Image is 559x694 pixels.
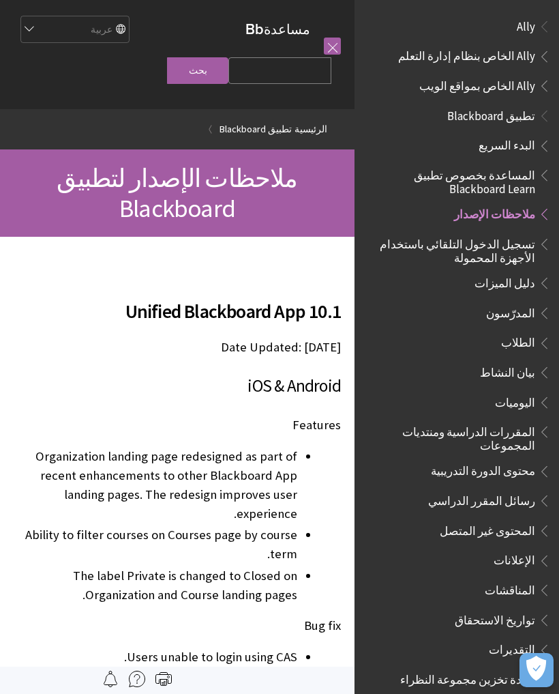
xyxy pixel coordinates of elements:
[431,460,535,478] span: محتوى الدورة التدريبية
[20,16,129,44] select: Site Language Selector
[485,579,535,597] span: المناقشات
[474,272,535,290] span: دليل الميزات
[294,121,327,138] a: الرئيسية
[129,671,145,687] img: More help
[14,566,297,605] li: The label Private is changed to Closed on Organization and Course landing pages.
[14,525,297,564] li: Ability to filter courses on Courses page by course term.
[245,20,310,38] a: مساعدةBb
[155,671,172,687] img: Print
[14,338,341,356] p: Date Updated: [DATE]
[517,15,535,33] span: Ally
[14,648,297,667] li: Users unable to login using CAS.
[371,164,535,196] span: المساعدة بخصوص تطبيق Blackboard Learn
[486,302,535,320] span: المدرّسون
[400,668,535,686] span: وحدة تخزين مجموعة النظراء
[479,134,535,153] span: البدء السريع
[220,121,292,138] a: تطبيق Blackboard
[480,361,535,379] span: بيان النشاط
[489,639,535,657] span: التقديرات
[14,373,341,399] h3: iOS & Android
[371,233,535,265] span: تسجيل الدخول التلقائي باستخدام الأجهزة المحمولة
[14,617,341,635] p: Bug fix
[167,57,228,84] input: بحث
[102,671,119,687] img: Follow this page
[14,447,297,523] li: Organization landing page redesigned as part of recent enhancements to other Blackboard App landi...
[14,416,341,434] p: Features
[363,15,551,98] nav: Book outline for Anthology Ally Help
[371,420,535,452] span: المقررات الدراسية ومنتديات المجموعات
[245,20,264,38] strong: Bb
[57,162,297,224] span: ملاحظات الإصدار لتطبيق Blackboard
[440,519,535,538] span: المحتوى غير المتصل
[495,391,535,409] span: اليوميات
[519,653,554,687] button: فتح التفضيلات
[494,549,535,568] span: الإعلانات
[428,489,535,508] span: رسائل المقرر الدراسي
[455,609,535,627] span: تواريخ الاستحقاق
[419,74,535,93] span: Ally الخاص بمواقع الويب
[501,332,535,350] span: الطلاب
[14,280,341,326] h2: Unified Blackboard App 10.1
[398,45,535,63] span: Ally الخاص بنظام إدارة التعلم
[447,104,535,123] span: تطبيق Blackboard
[454,203,535,221] span: ملاحظات الإصدار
